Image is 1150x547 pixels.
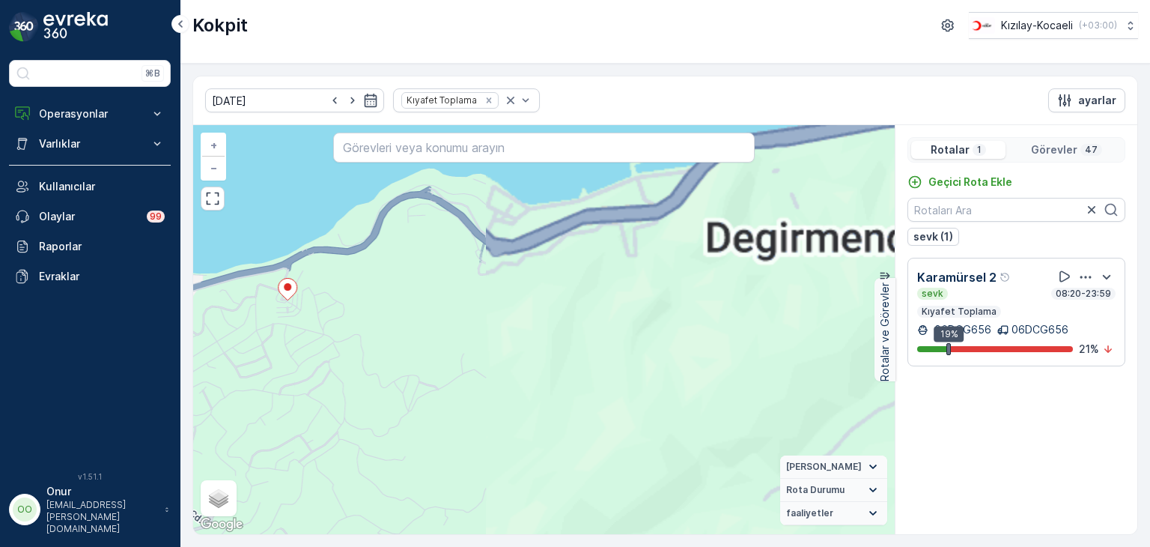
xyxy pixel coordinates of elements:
img: logo_dark-DEwI_e13.png [43,12,108,42]
a: Geçici Rota Ekle [907,175,1012,190]
button: ayarlar [1048,88,1125,112]
a: Layers [202,482,235,515]
p: 99 [150,211,162,223]
p: Onur [46,484,157,499]
p: 06DCG656 [1011,322,1068,337]
button: Varlıklar [9,129,171,159]
p: Kızılay-Kocaeli [1001,18,1073,33]
span: Rota Durumu [786,484,845,496]
p: 47 [1083,144,1099,156]
div: OO [13,498,37,522]
p: 21 % [1079,342,1099,357]
p: Kokpit [192,13,248,37]
p: Olaylar [39,209,138,224]
a: Raporlar [9,232,171,262]
a: Yakınlaştır [202,134,225,157]
div: Remove Kıyafet Toplama [481,94,497,106]
p: sevk (1) [913,229,953,244]
p: Rotalar ve Görevler [877,282,892,381]
p: sevk [920,288,945,300]
p: Evraklar [39,269,165,284]
p: Varlıklar [39,136,141,151]
p: 08:20-23:59 [1054,288,1113,300]
img: logo [9,12,39,42]
p: Raporlar [39,239,165,254]
summary: [PERSON_NAME] [780,456,887,479]
input: Görevleri veya konumu arayın [333,133,754,163]
p: ayarlar [1078,93,1116,108]
p: Kullanıcılar [39,179,165,194]
span: faaliyetler [786,507,833,519]
p: ( +03:00 ) [1079,19,1117,31]
button: OOOnur[EMAIL_ADDRESS][PERSON_NAME][DOMAIN_NAME] [9,484,171,535]
a: Kullanıcılar [9,172,171,202]
p: ⌘B [145,67,160,79]
button: Kızılay-Kocaeli(+03:00) [969,12,1138,39]
p: 06DCG656 [931,322,991,337]
a: Bu bölgeyi Google Haritalar'da açın (yeni pencerede açılır) [197,515,246,534]
a: Uzaklaştır [202,157,225,179]
summary: Rota Durumu [780,479,887,502]
div: Yardım Araç İkonu [1000,271,1011,283]
p: Rotalar [931,142,970,157]
a: Olaylar99 [9,202,171,232]
p: 1 [976,144,983,156]
span: v 1.51.1 [9,472,171,481]
p: Görevler [1031,142,1077,157]
p: Operasyonlar [39,106,141,121]
p: Kıyafet Toplama [920,306,998,318]
div: 19% [934,326,964,342]
span: − [210,161,218,174]
input: Rotaları Ara [907,198,1125,222]
span: + [210,139,217,151]
p: Geçici Rota Ekle [928,175,1012,190]
p: Karamürsel 2 [917,268,997,286]
summary: faaliyetler [780,502,887,525]
a: Evraklar [9,262,171,291]
img: Google [197,515,246,534]
img: k%C4%B1z%C4%B1lay_0jL9uU1.png [969,17,995,34]
div: Kıyafet Toplama [402,93,479,107]
span: [PERSON_NAME] [786,461,862,473]
button: sevk (1) [907,228,959,246]
p: [EMAIL_ADDRESS][PERSON_NAME][DOMAIN_NAME] [46,499,157,535]
button: Operasyonlar [9,99,171,129]
input: dd/mm/yyyy [205,88,384,112]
